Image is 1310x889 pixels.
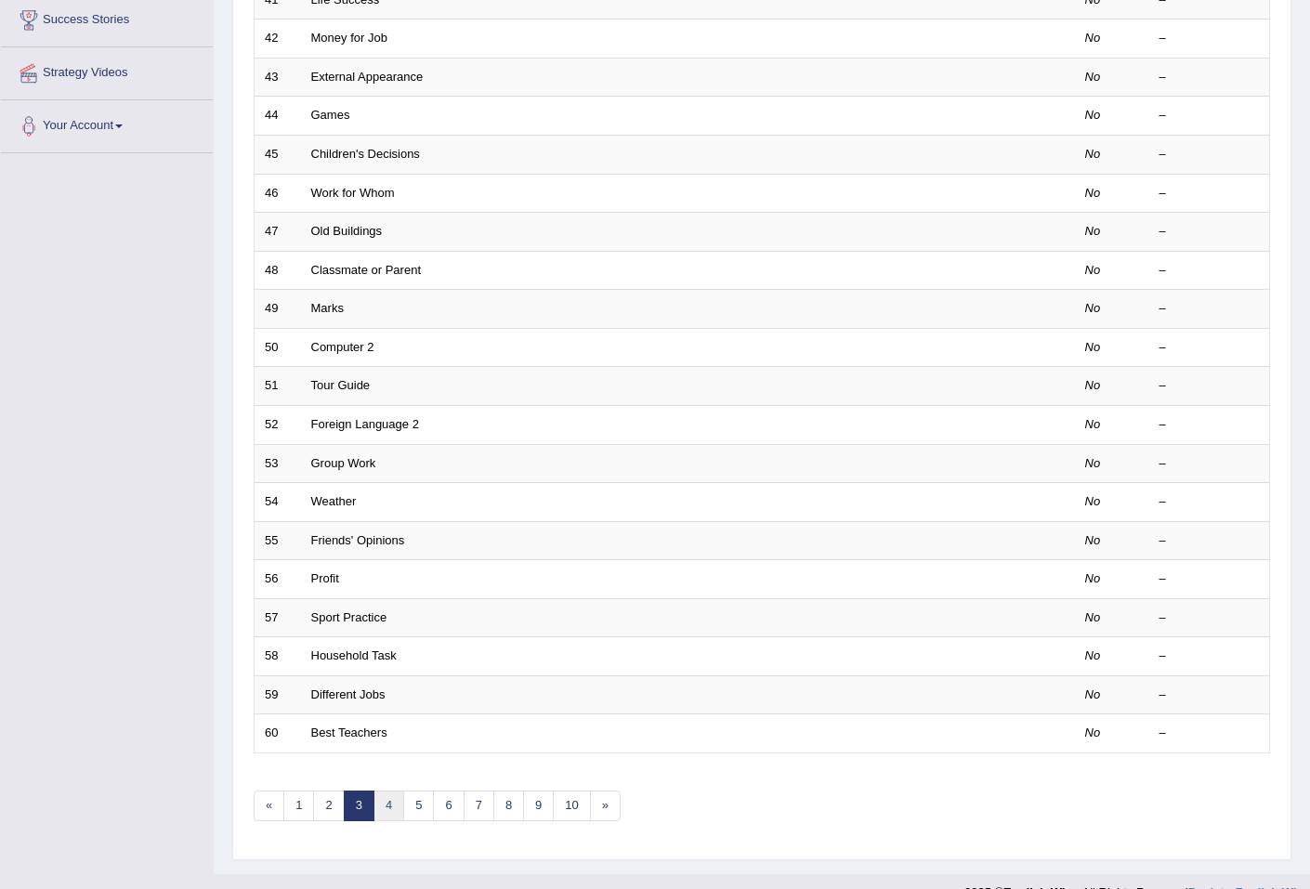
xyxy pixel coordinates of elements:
[1159,609,1260,627] div: –
[255,97,301,136] td: 44
[1,100,213,147] a: Your Account
[1159,69,1260,86] div: –
[255,483,301,522] td: 54
[255,560,301,599] td: 56
[311,147,420,161] a: Children's Decisions
[1159,647,1260,665] div: –
[255,251,301,290] td: 48
[1085,456,1101,470] em: No
[1159,455,1260,473] div: –
[1159,223,1260,241] div: –
[1085,301,1101,315] em: No
[1085,108,1101,122] em: No
[1159,30,1260,47] div: –
[311,108,350,122] a: Games
[311,340,374,354] a: Computer 2
[311,571,339,585] a: Profit
[1159,146,1260,163] div: –
[590,791,621,821] a: »
[283,791,314,821] a: 1
[433,791,464,821] a: 6
[1159,107,1260,124] div: –
[1085,687,1101,701] em: No
[255,136,301,175] td: 45
[1085,533,1101,547] em: No
[255,714,301,753] td: 60
[311,456,376,470] a: Group Work
[1159,570,1260,588] div: –
[254,791,284,821] a: «
[255,367,301,406] td: 51
[1085,726,1101,739] em: No
[1159,416,1260,434] div: –
[311,263,422,277] a: Classmate or Parent
[311,301,344,315] a: Marks
[373,791,404,821] a: 4
[403,791,434,821] a: 5
[311,533,405,547] a: Friends' Opinions
[1085,147,1101,161] em: No
[311,70,424,84] a: External Appearance
[255,521,301,560] td: 55
[311,31,387,45] a: Money for Job
[311,378,371,392] a: Tour Guide
[344,791,374,821] a: 3
[255,405,301,444] td: 52
[255,20,301,59] td: 42
[1,47,213,94] a: Strategy Videos
[523,791,554,821] a: 9
[1085,263,1101,277] em: No
[1085,494,1101,508] em: No
[311,224,383,238] a: Old Buildings
[311,726,387,739] a: Best Teachers
[1085,340,1101,354] em: No
[311,186,395,200] a: Work for Whom
[313,791,344,821] a: 2
[1159,377,1260,395] div: –
[255,444,301,483] td: 53
[1159,725,1260,742] div: –
[1085,31,1101,45] em: No
[311,648,397,662] a: Household Task
[311,417,419,431] a: Foreign Language 2
[1159,686,1260,704] div: –
[1159,185,1260,203] div: –
[255,213,301,252] td: 47
[1085,417,1101,431] em: No
[1159,532,1260,550] div: –
[1085,571,1101,585] em: No
[1159,262,1260,280] div: –
[255,598,301,637] td: 57
[255,290,301,329] td: 49
[464,791,494,821] a: 7
[255,328,301,367] td: 50
[1085,70,1101,84] em: No
[1159,339,1260,357] div: –
[1085,378,1101,392] em: No
[255,675,301,714] td: 59
[1085,610,1101,624] em: No
[311,687,386,701] a: Different Jobs
[1085,648,1101,662] em: No
[255,637,301,676] td: 58
[255,174,301,213] td: 46
[493,791,524,821] a: 8
[1085,186,1101,200] em: No
[1159,300,1260,318] div: –
[1085,224,1101,238] em: No
[311,494,357,508] a: Weather
[255,58,301,97] td: 43
[553,791,590,821] a: 10
[311,610,387,624] a: Sport Practice
[1159,493,1260,511] div: –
